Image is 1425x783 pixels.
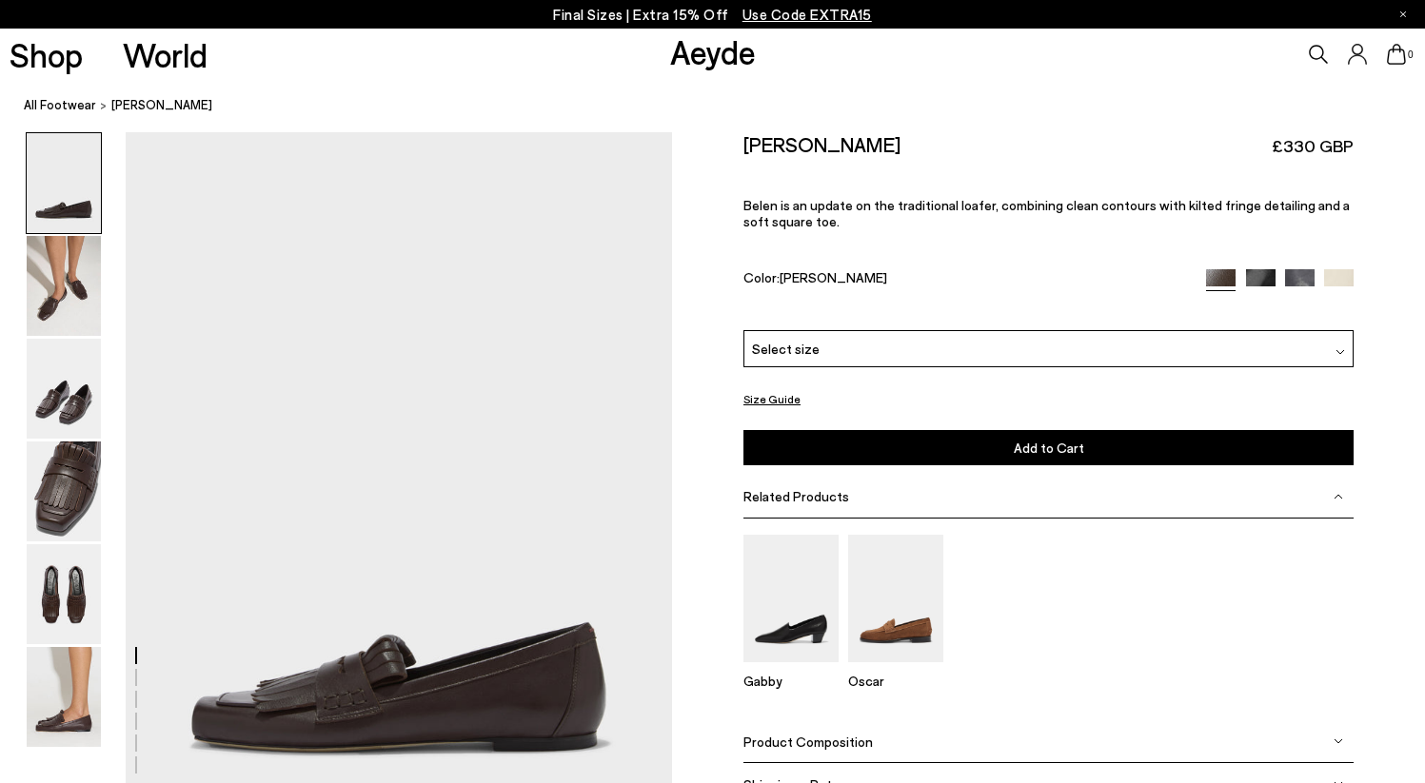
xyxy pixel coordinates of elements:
[1334,736,1343,746] img: svg%3E
[24,95,96,115] a: All Footwear
[553,3,872,27] p: Final Sizes | Extra 15% Off
[743,734,873,750] span: Product Composition
[27,339,101,439] img: Belen Tassel Loafers - Image 3
[848,535,943,661] img: Oscar Suede Loafers
[743,649,839,689] a: Gabby Almond-Toe Loafers Gabby
[780,269,887,285] span: [PERSON_NAME]
[1334,492,1343,501] img: svg%3E
[670,31,756,71] a: Aeyde
[743,673,839,689] p: Gabby
[27,236,101,336] img: Belen Tassel Loafers - Image 2
[27,441,101,541] img: Belen Tassel Loafers - Image 4
[743,132,901,156] h2: [PERSON_NAME]
[1387,44,1406,65] a: 0
[743,488,849,504] span: Related Products
[1336,347,1345,357] img: svg%3E
[1406,49,1415,60] span: 0
[848,673,943,689] p: Oscar
[743,387,801,411] button: Size Guide
[24,80,1425,132] nav: breadcrumb
[743,197,1354,229] p: Belen is an update on the traditional loafer, combining clean contours with kilted fringe detaili...
[123,38,208,71] a: World
[27,133,101,233] img: Belen Tassel Loafers - Image 1
[743,269,1187,291] div: Color:
[752,339,820,359] span: Select size
[848,649,943,689] a: Oscar Suede Loafers Oscar
[743,535,839,661] img: Gabby Almond-Toe Loafers
[742,6,872,23] span: Navigate to /collections/ss25-final-sizes
[743,430,1354,465] button: Add to Cart
[1014,440,1084,456] span: Add to Cart
[10,38,83,71] a: Shop
[111,95,212,115] span: [PERSON_NAME]
[27,647,101,747] img: Belen Tassel Loafers - Image 6
[1272,134,1354,158] span: £330 GBP
[27,544,101,644] img: Belen Tassel Loafers - Image 5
